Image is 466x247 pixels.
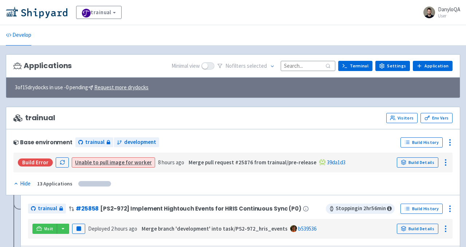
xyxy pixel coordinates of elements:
[75,137,113,147] a: trainual
[32,224,57,234] a: Visit
[419,7,460,18] a: DanyloQA User
[142,225,288,232] strong: Merge branch 'development' into task/PS2-972_hris_events
[13,62,72,70] h3: Applications
[413,61,453,71] a: Application
[37,180,72,188] div: 13 Applications
[225,62,267,70] span: No filter s
[327,159,345,166] a: 39da1d3
[88,225,137,232] span: Deployed
[298,225,316,232] a: b539536
[124,138,156,146] span: development
[438,13,460,18] small: User
[326,204,395,214] span: Stopping in 2 hr 56 min
[28,204,66,213] a: trainual
[420,113,453,123] a: Env Vars
[100,205,301,212] span: [PS2-972] Implement Hightouch Events for HRIS Continuous Sync (P0)
[386,113,418,123] a: Visitors
[247,62,267,69] span: selected
[397,224,438,234] a: Build Details
[76,205,99,212] a: #25858
[400,204,443,214] a: Build History
[6,25,31,46] a: Develop
[6,7,67,18] img: Shipyard logo
[114,137,159,147] a: development
[189,159,316,166] strong: Merge pull request #25876 from trainual/pre-release
[13,180,31,188] button: Hide
[13,114,55,122] span: trainual
[76,6,122,19] a: trainual
[18,158,53,166] div: Build Error
[397,157,438,168] a: Build Details
[44,226,54,232] span: Visit
[338,61,372,71] a: Terminal
[15,83,149,92] span: 3 of 15 drydocks in use - 0 pending
[85,138,104,146] span: trainual
[75,159,152,166] a: Unable to pull image for worker
[158,159,184,166] time: 8 hours ago
[438,6,460,13] span: DanyloQA
[94,84,149,91] u: Request more drydocks
[171,62,200,70] span: Minimal view
[38,204,57,213] span: trainual
[400,137,443,148] a: Build History
[375,61,410,71] a: Settings
[13,139,72,145] div: Base environment
[281,61,335,71] input: Search...
[72,224,85,234] button: Pause
[111,225,137,232] time: 2 hours ago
